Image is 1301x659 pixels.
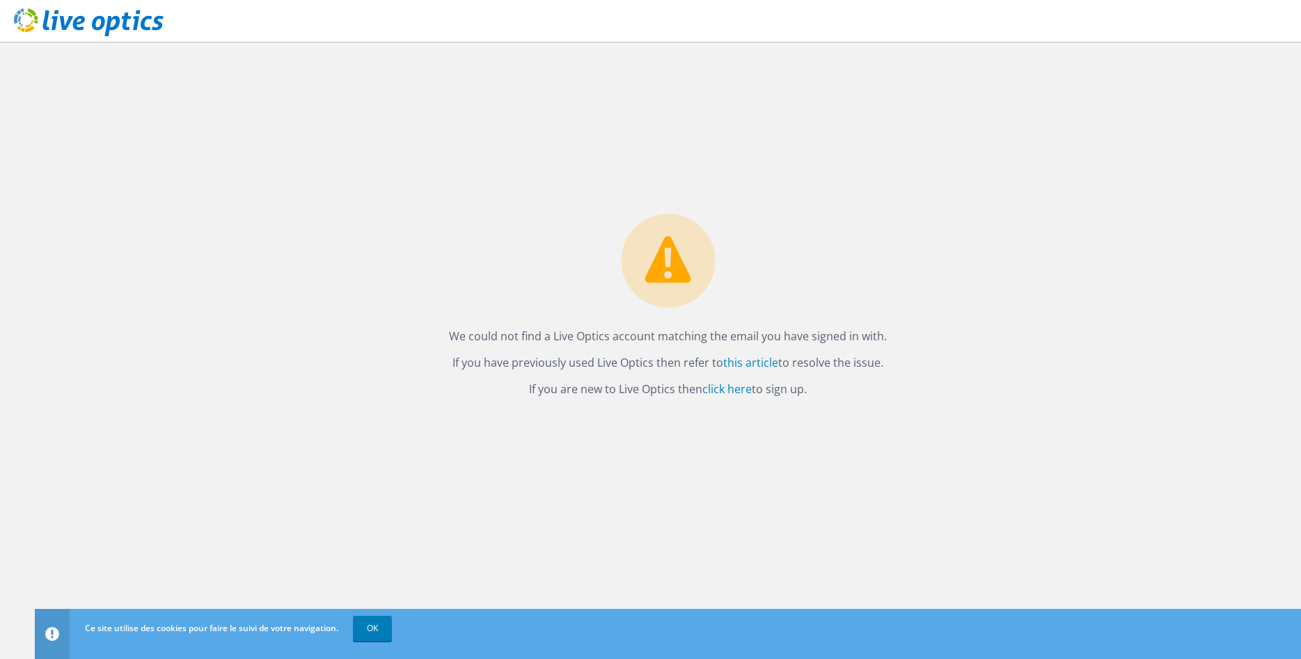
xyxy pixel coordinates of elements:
[449,379,887,399] p: If you are new to Live Optics then to sign up.
[702,381,752,397] a: click here
[85,622,338,634] span: Ce site utilise des cookies pour faire le suivi de votre navigation.
[449,353,887,372] p: If you have previously used Live Optics then refer to to resolve the issue.
[353,616,392,641] a: OK
[723,355,778,370] a: this article
[449,326,887,346] p: We could not find a Live Optics account matching the email you have signed in with.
